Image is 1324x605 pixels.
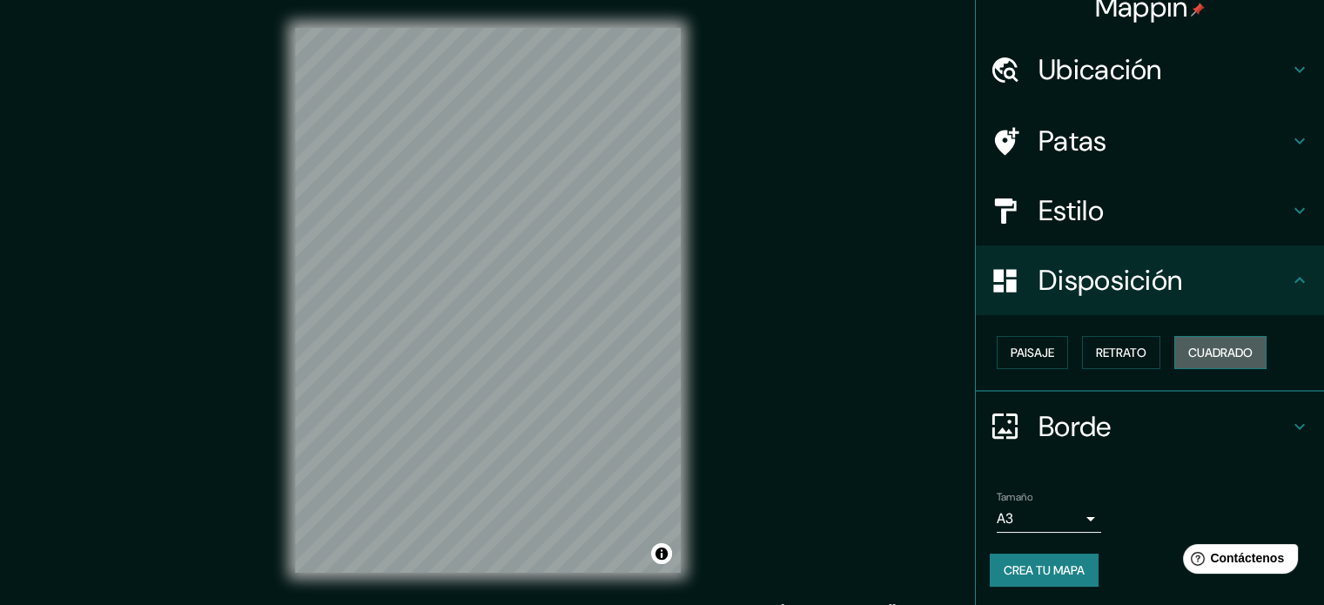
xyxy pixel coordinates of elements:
[1082,336,1160,369] button: Retrato
[1096,345,1146,360] font: Retrato
[1038,262,1182,299] font: Disposición
[1188,345,1253,360] font: Cuadrado
[976,106,1324,176] div: Patas
[1038,123,1107,159] font: Patas
[1038,192,1104,229] font: Estilo
[1038,51,1162,88] font: Ubicación
[997,509,1013,528] font: A3
[997,505,1101,533] div: A3
[1011,345,1054,360] font: Paisaje
[1004,562,1085,578] font: Crea tu mapa
[295,28,681,573] canvas: Mapa
[1174,336,1267,369] button: Cuadrado
[976,392,1324,461] div: Borde
[976,35,1324,104] div: Ubicación
[651,543,672,564] button: Activar o desactivar atribución
[1169,537,1305,586] iframe: Lanzador de widgets de ayuda
[997,336,1068,369] button: Paisaje
[1038,408,1112,445] font: Borde
[976,245,1324,315] div: Disposición
[990,554,1099,587] button: Crea tu mapa
[997,490,1032,504] font: Tamaño
[976,176,1324,245] div: Estilo
[1191,3,1205,17] img: pin-icon.png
